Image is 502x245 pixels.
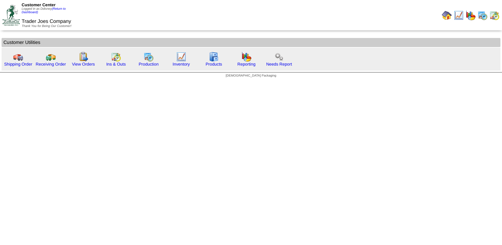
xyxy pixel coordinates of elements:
[46,52,56,62] img: truck2.gif
[478,10,488,20] img: calendarprod.gif
[144,52,154,62] img: calendarprod.gif
[13,52,23,62] img: truck.gif
[2,38,500,47] td: Customer Utilities
[237,62,256,67] a: Reporting
[226,74,276,77] span: [DEMOGRAPHIC_DATA] Packaging
[173,62,190,67] a: Inventory
[489,10,499,20] img: calendarinout.gif
[78,52,88,62] img: workorder.gif
[22,24,71,28] span: Thank You for Being Our Customer!
[176,52,186,62] img: line_graph.gif
[466,10,476,20] img: graph.gif
[111,52,121,62] img: calendarinout.gif
[22,3,55,7] span: Customer Center
[36,62,66,67] a: Receiving Order
[3,5,20,26] img: ZoRoCo_Logo(Green%26Foil)%20jpg.webp
[22,19,71,24] span: Trader Joes Company
[206,62,222,67] a: Products
[266,62,292,67] a: Needs Report
[209,52,219,62] img: cabinet.gif
[442,10,452,20] img: home.gif
[454,10,464,20] img: line_graph.gif
[139,62,159,67] a: Production
[72,62,95,67] a: View Orders
[4,62,32,67] a: Shipping Order
[274,52,284,62] img: workflow.png
[241,52,251,62] img: graph.gif
[22,7,66,14] span: Logged in as Ddisney
[106,62,126,67] a: Ins & Outs
[22,7,66,14] a: (Return to Dashboard)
